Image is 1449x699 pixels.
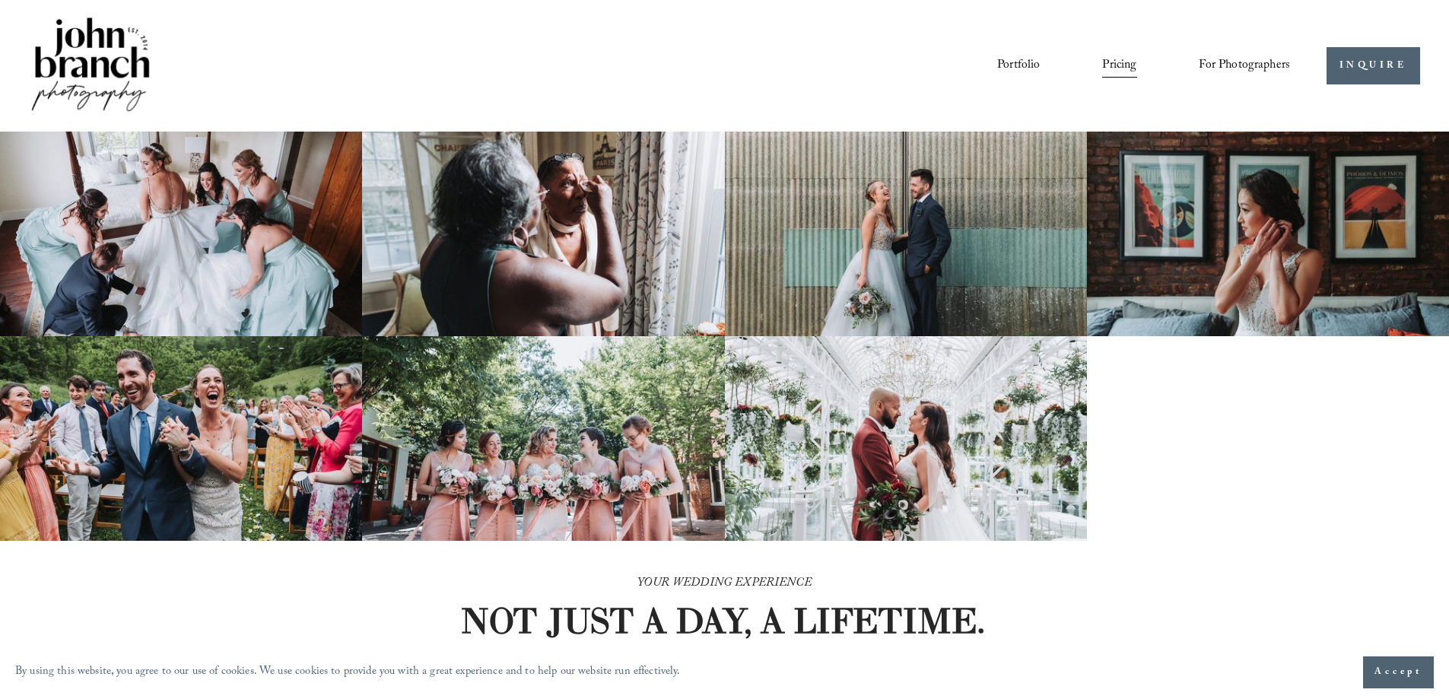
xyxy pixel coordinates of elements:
a: Pricing [1102,52,1136,78]
span: For Photographers [1199,54,1290,78]
img: Woman applying makeup to another woman near a window with floral curtains and autumn flowers. [362,132,724,336]
span: Accept [1374,665,1422,680]
button: Accept [1363,656,1434,688]
a: folder dropdown [1199,52,1290,78]
img: Bride and groom standing in an elegant greenhouse with chandeliers and lush greenery. [725,336,1087,541]
img: Bride adjusting earring in front of framed posters on a brick wall. [1087,132,1449,336]
img: A bride and four bridesmaids in pink dresses, holding bouquets with pink and white flowers, smili... [362,336,724,541]
a: Portfolio [997,52,1040,78]
img: John Branch IV Photography [29,14,152,117]
strong: NOT JUST A DAY, A LIFETIME. [460,599,985,643]
p: By using this website, you agree to our use of cookies. We use cookies to provide you with a grea... [15,662,681,684]
em: YOUR WEDDING EXPERIENCE [637,573,812,594]
a: INQUIRE [1327,47,1420,84]
img: A bride and groom standing together, laughing, with the bride holding a bouquet in front of a cor... [725,132,1087,336]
